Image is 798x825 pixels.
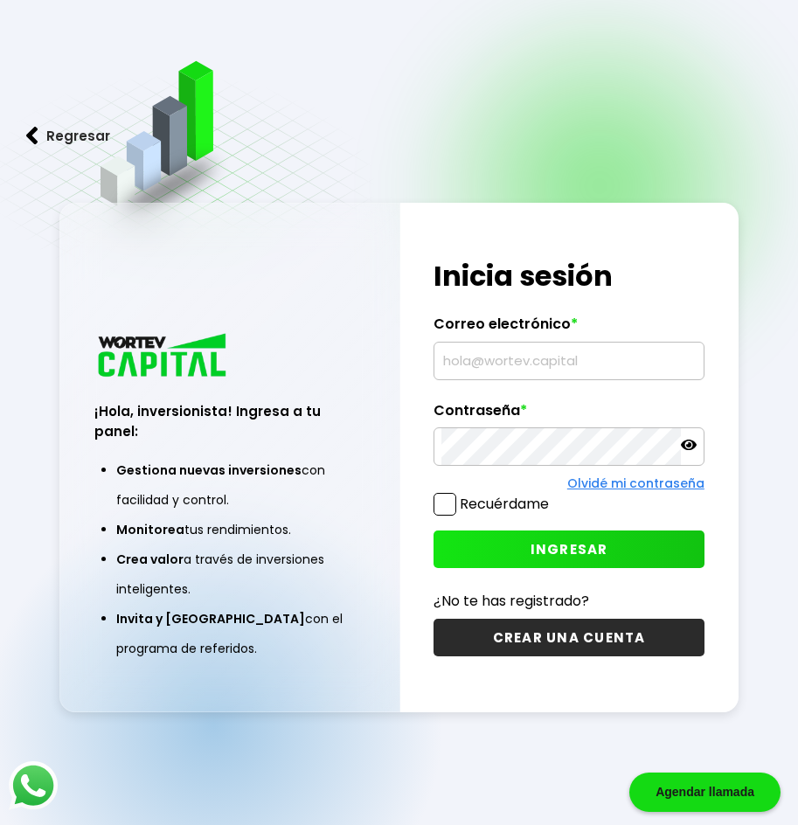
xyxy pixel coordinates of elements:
label: Correo electrónico [434,315,704,342]
li: con el programa de referidos. [116,604,343,663]
h3: ¡Hola, inversionista! Ingresa a tu panel: [94,401,365,441]
button: CREAR UNA CUENTA [434,619,704,656]
label: Recuérdame [460,494,549,514]
span: INGRESAR [531,540,608,558]
li: tus rendimientos. [116,515,343,544]
span: Invita y [GEOGRAPHIC_DATA] [116,610,305,627]
input: hola@wortev.capital [441,343,697,379]
div: Agendar llamada [629,773,781,812]
img: logos_whatsapp-icon.242b2217.svg [9,761,58,810]
p: ¿No te has registrado? [434,590,704,612]
a: Olvidé mi contraseña [567,475,704,492]
h1: Inicia sesión [434,255,704,297]
img: flecha izquierda [26,127,38,145]
span: Monitorea [116,521,184,538]
li: con facilidad y control. [116,455,343,515]
a: ¿No te has registrado?CREAR UNA CUENTA [434,590,704,656]
li: a través de inversiones inteligentes. [116,544,343,604]
button: INGRESAR [434,530,704,568]
span: Gestiona nuevas inversiones [116,461,302,479]
img: logo_wortev_capital [94,331,232,383]
span: Crea valor [116,551,184,568]
label: Contraseña [434,402,704,428]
